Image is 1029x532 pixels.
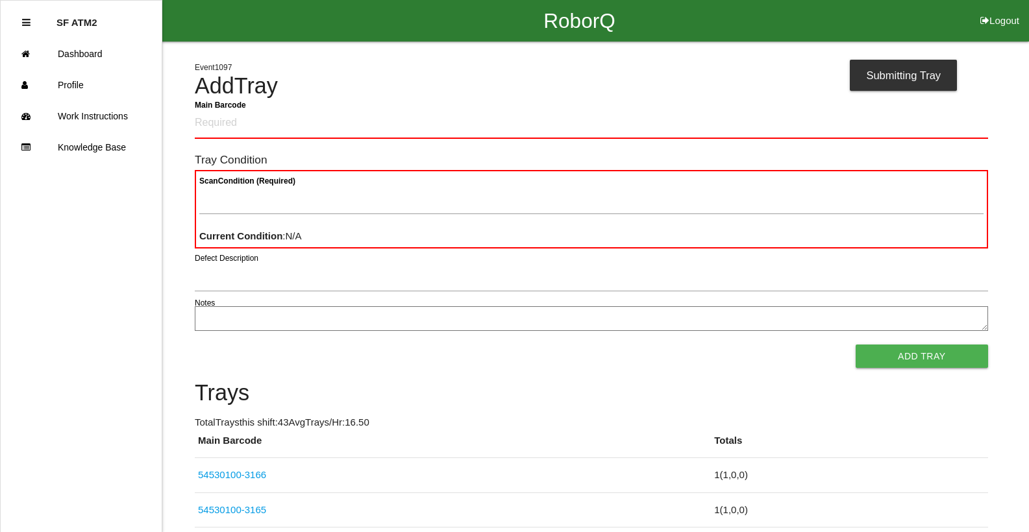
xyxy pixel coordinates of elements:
button: Add Tray [856,345,988,368]
p: SF ATM2 [56,7,97,28]
a: Knowledge Base [1,132,162,163]
span: : N/A [199,230,302,241]
th: Main Barcode [195,433,711,458]
b: Scan Condition (Required) [199,176,295,186]
a: Profile [1,69,162,101]
a: Dashboard [1,38,162,69]
th: Totals [711,433,987,458]
p: Total Trays this shift: 43 Avg Trays /Hr: 16.50 [195,415,988,430]
a: 54530100-3166 [198,469,266,480]
h4: Trays [195,381,988,405]
input: Required [195,108,988,139]
td: 1 ( 1 , 0 , 0 ) [711,458,987,493]
b: Current Condition [199,230,282,241]
label: Defect Description [195,252,258,264]
a: 54530100-3165 [198,504,266,515]
b: Main Barcode [195,100,246,109]
h6: Tray Condition [195,154,988,166]
label: Notes [195,297,215,309]
div: Close [22,7,31,38]
td: 1 ( 1 , 0 , 0 ) [711,492,987,527]
h4: Add Tray [195,74,988,99]
a: Work Instructions [1,101,162,132]
div: Submitting Tray [850,60,957,91]
span: Event 1097 [195,63,232,72]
